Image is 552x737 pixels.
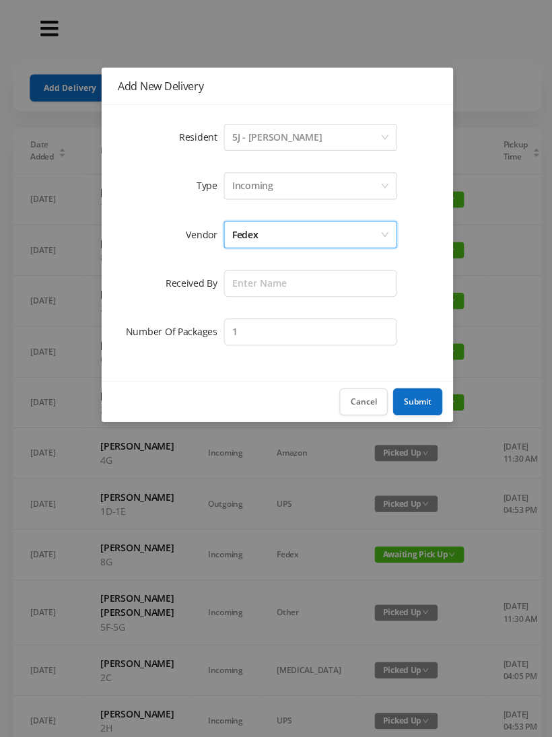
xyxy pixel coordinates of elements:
[379,133,387,142] i: icon: down
[117,78,435,93] div: Add New Delivery
[379,230,387,239] i: icon: down
[223,269,395,295] input: Enter Name
[196,178,223,191] label: Type
[117,120,435,347] form: Add New Delivery
[231,221,257,246] div: Fedex
[165,275,223,288] label: Received By
[231,124,320,149] div: 5J - Shayna DePersia
[338,386,386,413] button: Cancel
[379,181,387,190] i: icon: down
[178,130,223,143] label: Resident
[391,386,440,413] button: Submit
[185,227,223,240] label: Vendor
[125,324,223,337] label: Number Of Packages
[231,172,272,198] div: Incoming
